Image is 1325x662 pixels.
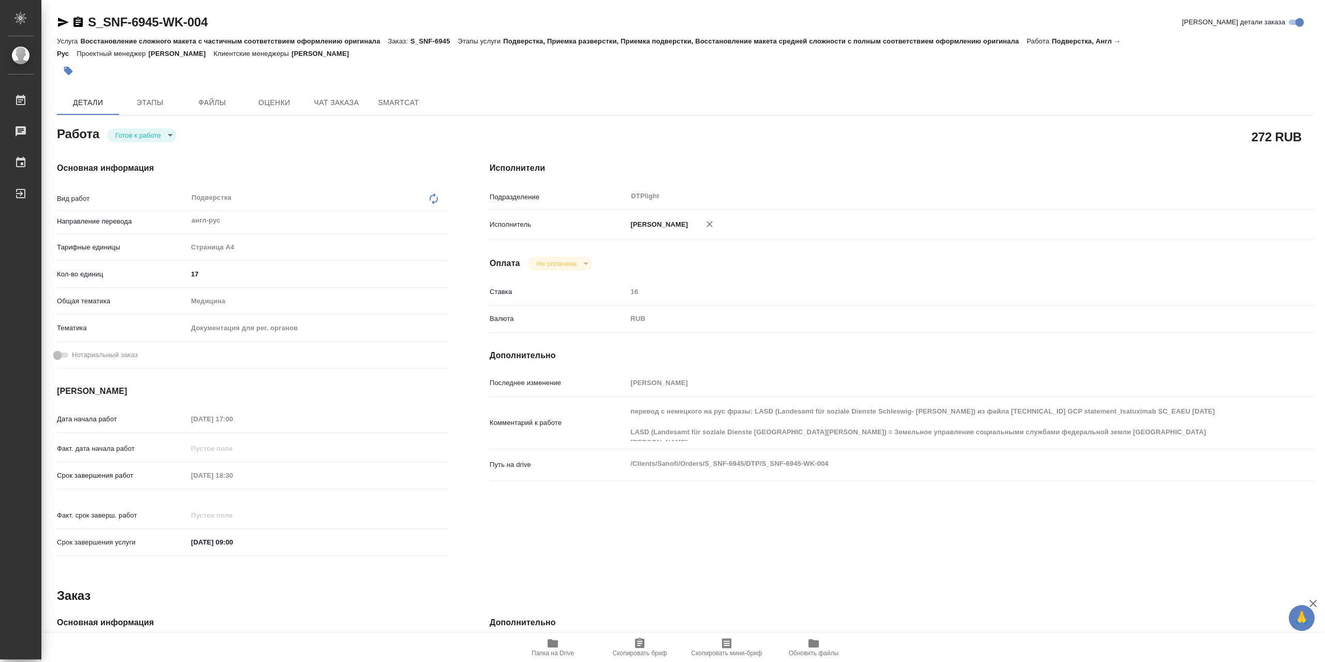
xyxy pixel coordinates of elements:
[187,468,278,483] input: Пустое поле
[57,444,187,454] p: Факт. дата начала работ
[1182,17,1285,27] span: [PERSON_NAME] детали заказа
[63,96,113,109] span: Детали
[57,242,187,253] p: Тарифные единицы
[490,616,1314,629] h4: Дополнительно
[187,411,278,426] input: Пустое поле
[388,37,410,45] p: Заказ:
[57,216,187,227] p: Направление перевода
[490,460,627,470] p: Путь на drive
[503,37,1026,45] p: Подверстка, Приемка разверстки, Приемка подверстки, Восстановление макета средней сложности с пол...
[57,60,80,82] button: Добавить тэг
[57,37,80,45] p: Услуга
[149,50,214,57] p: [PERSON_NAME]
[528,257,592,271] div: Готов к работе
[490,418,627,428] p: Комментарий к работе
[627,455,1245,473] textarea: /Clients/Sanofi/Orders/S_SNF-6945/DTP/S_SNF-6945-WK-004
[187,239,448,256] div: Страница А4
[683,633,770,662] button: Скопировать мини-бриф
[88,15,208,29] a: S_SNF-6945-WK-004
[187,535,278,550] input: ✎ Введи что-нибудь
[57,414,187,424] p: Дата начала работ
[187,267,448,282] input: ✎ Введи что-нибудь
[691,650,762,657] span: Скопировать мини-бриф
[57,16,69,28] button: Скопировать ссылку для ЯМессенджера
[596,633,683,662] button: Скопировать бриф
[490,257,520,270] h4: Оплата
[490,349,1314,362] h4: Дополнительно
[509,633,596,662] button: Папка на Drive
[187,292,448,310] div: Медицина
[1252,128,1302,145] h2: 272 RUB
[187,319,448,337] div: Документация для рег. органов
[80,37,388,45] p: Восстановление сложного макета с частичным соответствием оформлению оригинала
[77,50,148,57] p: Проектный менеджер
[57,124,99,142] h2: Работа
[532,650,574,657] span: Папка на Drive
[490,314,627,324] p: Валюта
[291,50,357,57] p: [PERSON_NAME]
[627,310,1245,328] div: RUB
[57,385,448,398] h4: [PERSON_NAME]
[57,510,187,521] p: Факт. срок заверш. работ
[627,403,1245,441] textarea: перевод с немецкого на рус фразы: LASD (Landesamt für soziale Dienste Schleswig- [PERSON_NAME]) и...
[125,96,175,109] span: Этапы
[214,50,292,57] p: Клиентские менеджеры
[72,16,84,28] button: Скопировать ссылку
[57,537,187,548] p: Срок завершения услуги
[312,96,361,109] span: Чат заказа
[57,194,187,204] p: Вид работ
[249,96,299,109] span: Оценки
[1027,37,1052,45] p: Работа
[490,378,627,388] p: Последнее изменение
[57,162,448,174] h4: Основная информация
[490,287,627,297] p: Ставка
[627,284,1245,299] input: Пустое поле
[187,508,278,523] input: Пустое поле
[627,219,688,230] p: [PERSON_NAME]
[107,128,176,142] div: Готов к работе
[72,350,138,360] span: Нотариальный заказ
[187,96,237,109] span: Файлы
[410,37,458,45] p: S_SNF-6945
[57,269,187,279] p: Кол-во единиц
[770,633,857,662] button: Обновить файлы
[57,296,187,306] p: Общая тематика
[698,213,721,236] button: Удалить исполнителя
[57,587,91,604] h2: Заказ
[789,650,839,657] span: Обновить файлы
[612,650,667,657] span: Скопировать бриф
[57,323,187,333] p: Тематика
[490,192,627,202] p: Подразделение
[1293,607,1311,629] span: 🙏
[490,219,627,230] p: Исполнитель
[112,131,164,140] button: Готов к работе
[374,96,423,109] span: SmartCat
[458,37,504,45] p: Этапы услуги
[627,375,1245,390] input: Пустое поле
[57,470,187,481] p: Срок завершения работ
[534,259,580,268] button: Не оплачена
[490,162,1314,174] h4: Исполнители
[1289,605,1315,631] button: 🙏
[187,441,278,456] input: Пустое поле
[57,616,448,629] h4: Основная информация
